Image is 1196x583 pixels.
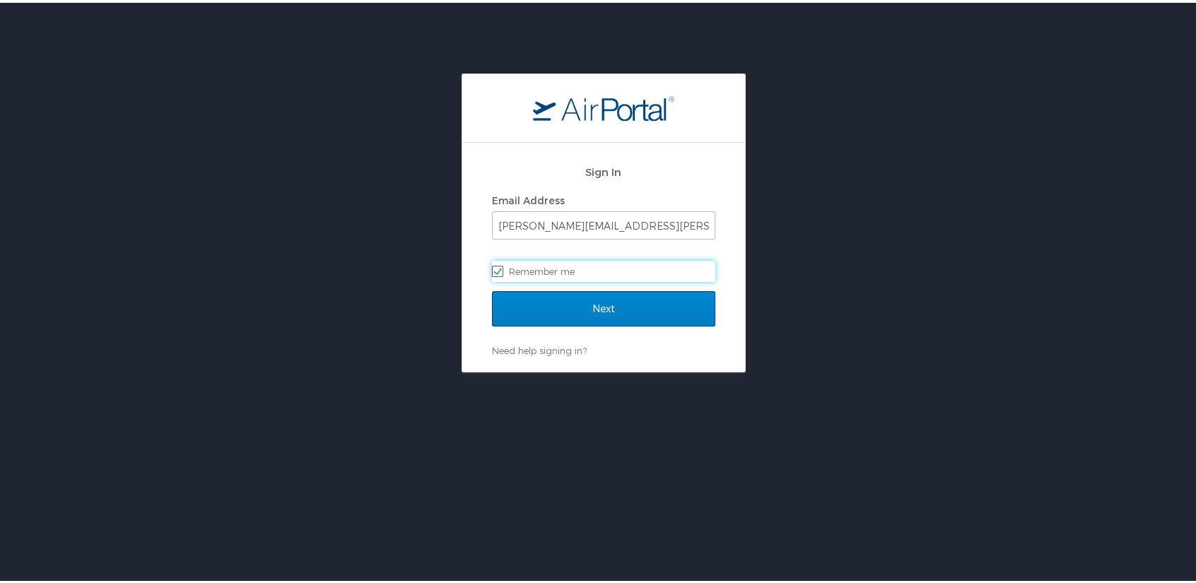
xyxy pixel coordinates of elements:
label: Remember me [492,258,715,279]
label: Email Address [492,192,565,204]
img: logo [533,93,674,118]
h2: Sign In [492,161,715,177]
input: Next [492,288,715,324]
a: Need help signing in? [492,342,587,353]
